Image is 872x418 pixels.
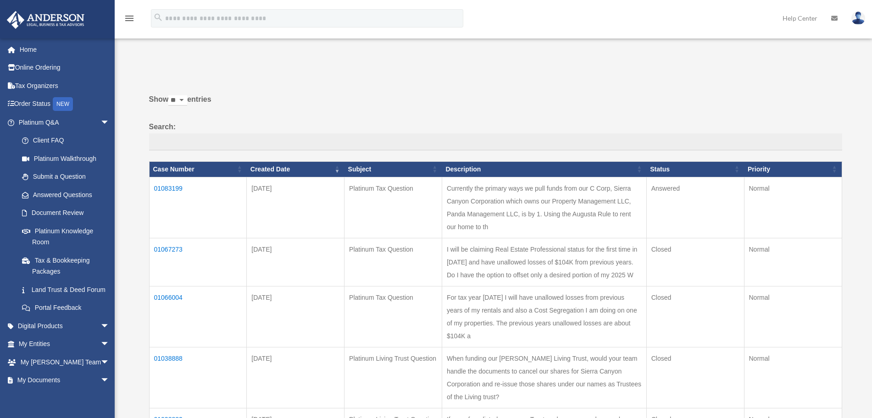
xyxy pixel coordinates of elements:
[149,347,247,408] td: 01038888
[744,238,842,286] td: Normal
[13,222,119,251] a: Platinum Knowledge Room
[6,335,123,353] a: My Entitiesarrow_drop_down
[100,353,119,372] span: arrow_drop_down
[13,168,119,186] a: Submit a Question
[744,162,842,177] th: Priority: activate to sort column ascending
[442,347,646,408] td: When funding our [PERSON_NAME] Living Trust, would your team handle the documents to cancel our s...
[149,286,247,347] td: 01066004
[344,238,442,286] td: Platinum Tax Question
[6,317,123,335] a: Digital Productsarrow_drop_down
[13,204,119,222] a: Document Review
[100,371,119,390] span: arrow_drop_down
[344,162,442,177] th: Subject: activate to sort column ascending
[53,97,73,111] div: NEW
[344,177,442,238] td: Platinum Tax Question
[149,93,842,115] label: Show entries
[6,371,123,390] a: My Documentsarrow_drop_down
[744,347,842,408] td: Normal
[247,162,344,177] th: Created Date: activate to sort column ascending
[744,177,842,238] td: Normal
[646,347,744,408] td: Closed
[100,113,119,132] span: arrow_drop_down
[13,280,119,299] a: Land Trust & Deed Forum
[149,177,247,238] td: 01083199
[646,162,744,177] th: Status: activate to sort column ascending
[646,177,744,238] td: Answered
[442,177,646,238] td: Currently the primary ways we pull funds from our C Corp, Sierra Canyon Corporation which owns ou...
[442,238,646,286] td: I will be claiming Real Estate Professional status for the first time in [DATE] and have unallowe...
[442,286,646,347] td: For tax year [DATE] I will have unallowed losses from previous years of my rentals and also a Cos...
[744,286,842,347] td: Normal
[247,177,344,238] td: [DATE]
[6,95,123,114] a: Order StatusNEW
[344,286,442,347] td: Platinum Tax Question
[149,238,247,286] td: 01067273
[149,121,842,151] label: Search:
[344,347,442,408] td: Platinum Living Trust Question
[6,113,119,132] a: Platinum Q&Aarrow_drop_down
[168,95,187,106] select: Showentries
[646,286,744,347] td: Closed
[124,16,135,24] a: menu
[6,353,123,371] a: My [PERSON_NAME] Teamarrow_drop_down
[149,133,842,151] input: Search:
[149,162,247,177] th: Case Number: activate to sort column ascending
[153,12,163,22] i: search
[6,77,123,95] a: Tax Organizers
[100,317,119,335] span: arrow_drop_down
[851,11,865,25] img: User Pic
[100,335,119,354] span: arrow_drop_down
[13,132,119,150] a: Client FAQ
[247,347,344,408] td: [DATE]
[6,40,123,59] a: Home
[13,251,119,280] a: Tax & Bookkeeping Packages
[442,162,646,177] th: Description: activate to sort column ascending
[646,238,744,286] td: Closed
[247,238,344,286] td: [DATE]
[247,286,344,347] td: [DATE]
[13,186,114,204] a: Answered Questions
[13,299,119,317] a: Portal Feedback
[4,11,87,29] img: Anderson Advisors Platinum Portal
[13,149,119,168] a: Platinum Walkthrough
[124,13,135,24] i: menu
[6,59,123,77] a: Online Ordering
